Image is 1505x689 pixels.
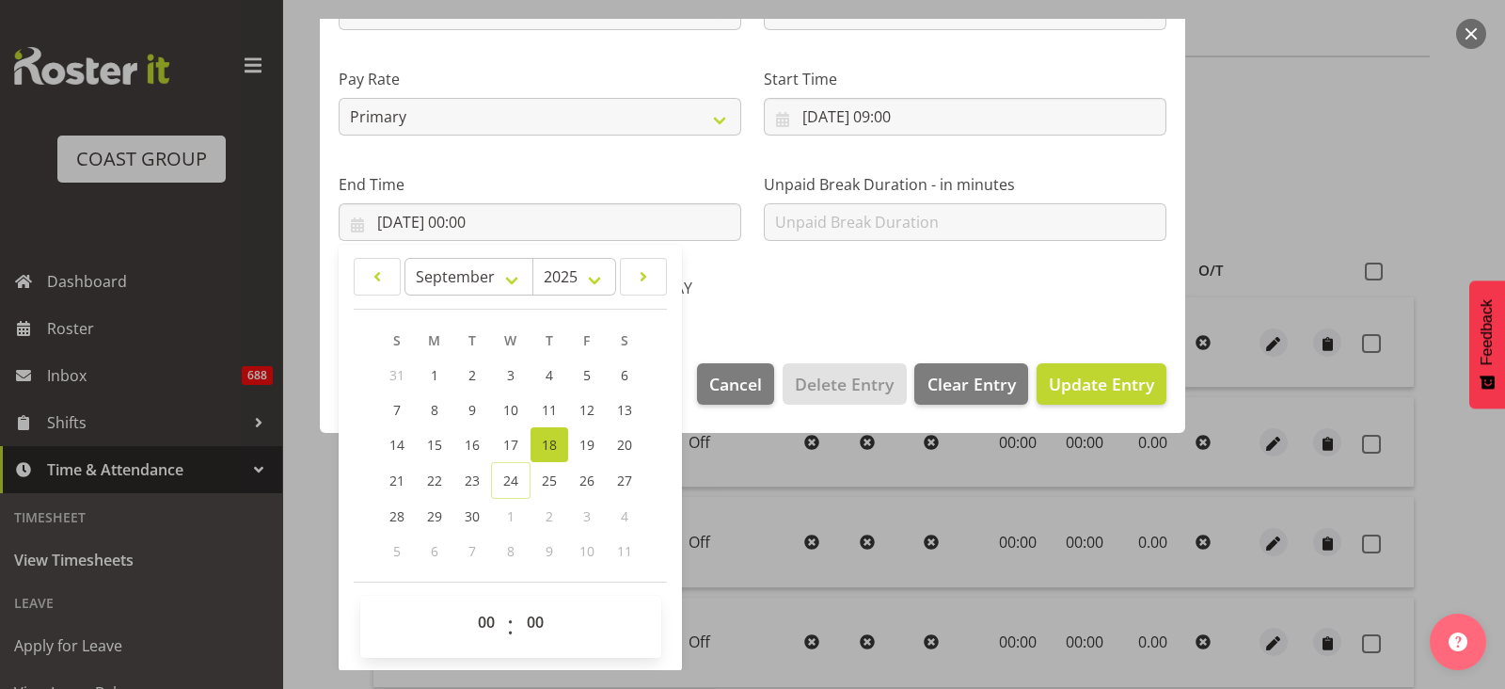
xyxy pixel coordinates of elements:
[507,542,515,560] span: 8
[783,363,906,405] button: Delete Entry
[378,462,416,499] a: 21
[764,173,1166,196] label: Unpaid Break Duration - in minutes
[378,427,416,462] a: 14
[416,393,453,427] a: 8
[491,358,531,393] a: 3
[468,401,476,419] span: 9
[378,393,416,427] a: 7
[568,427,606,462] a: 19
[579,542,594,560] span: 10
[453,462,491,499] a: 23
[914,363,1027,405] button: Clear Entry
[491,393,531,427] a: 10
[542,401,557,419] span: 11
[621,507,628,525] span: 4
[428,331,440,349] span: M
[427,472,442,489] span: 22
[465,436,480,454] span: 16
[393,542,401,560] span: 5
[531,427,568,462] a: 18
[579,436,594,454] span: 19
[568,393,606,427] a: 12
[617,472,632,489] span: 27
[416,499,453,534] a: 29
[468,366,476,384] span: 2
[531,393,568,427] a: 11
[503,401,518,419] span: 10
[453,499,491,534] a: 30
[389,436,404,454] span: 14
[465,472,480,489] span: 23
[617,401,632,419] span: 13
[427,436,442,454] span: 15
[542,436,557,454] span: 18
[378,499,416,534] a: 28
[1479,299,1496,365] span: Feedback
[568,462,606,499] a: 26
[583,507,591,525] span: 3
[606,462,643,499] a: 27
[427,507,442,525] span: 29
[546,507,553,525] span: 2
[606,358,643,393] a: 6
[468,331,476,349] span: T
[453,393,491,427] a: 9
[453,427,491,462] a: 16
[468,542,476,560] span: 7
[389,472,404,489] span: 21
[389,507,404,525] span: 28
[465,507,480,525] span: 30
[709,372,762,396] span: Cancel
[531,358,568,393] a: 4
[546,366,553,384] span: 4
[621,331,628,349] span: S
[531,462,568,499] a: 25
[606,393,643,427] a: 13
[431,366,438,384] span: 1
[507,366,515,384] span: 3
[583,331,590,349] span: F
[491,462,531,499] a: 24
[579,472,594,489] span: 26
[546,331,553,349] span: T
[393,401,401,419] span: 7
[339,203,741,241] input: Click to select...
[1037,363,1166,405] button: Update Entry
[546,542,553,560] span: 9
[503,472,518,489] span: 24
[579,401,594,419] span: 12
[339,173,741,196] label: End Time
[507,507,515,525] span: 1
[416,462,453,499] a: 22
[491,427,531,462] a: 17
[431,401,438,419] span: 8
[389,366,404,384] span: 31
[542,472,557,489] span: 25
[393,331,401,349] span: S
[507,603,514,650] span: :
[1469,280,1505,409] button: Feedback - Show survey
[764,203,1166,241] input: Unpaid Break Duration
[617,542,632,560] span: 11
[617,436,632,454] span: 20
[453,358,491,393] a: 2
[416,427,453,462] a: 15
[927,372,1016,396] span: Clear Entry
[568,358,606,393] a: 5
[697,363,774,405] button: Cancel
[1449,633,1467,651] img: help-xxl-2.png
[583,366,591,384] span: 5
[764,68,1166,90] label: Start Time
[431,542,438,560] span: 6
[416,358,453,393] a: 1
[795,372,894,396] span: Delete Entry
[621,366,628,384] span: 6
[1049,373,1154,395] span: Update Entry
[504,331,516,349] span: W
[503,436,518,454] span: 17
[339,68,741,90] label: Pay Rate
[764,98,1166,136] input: Click to select...
[606,427,643,462] a: 20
